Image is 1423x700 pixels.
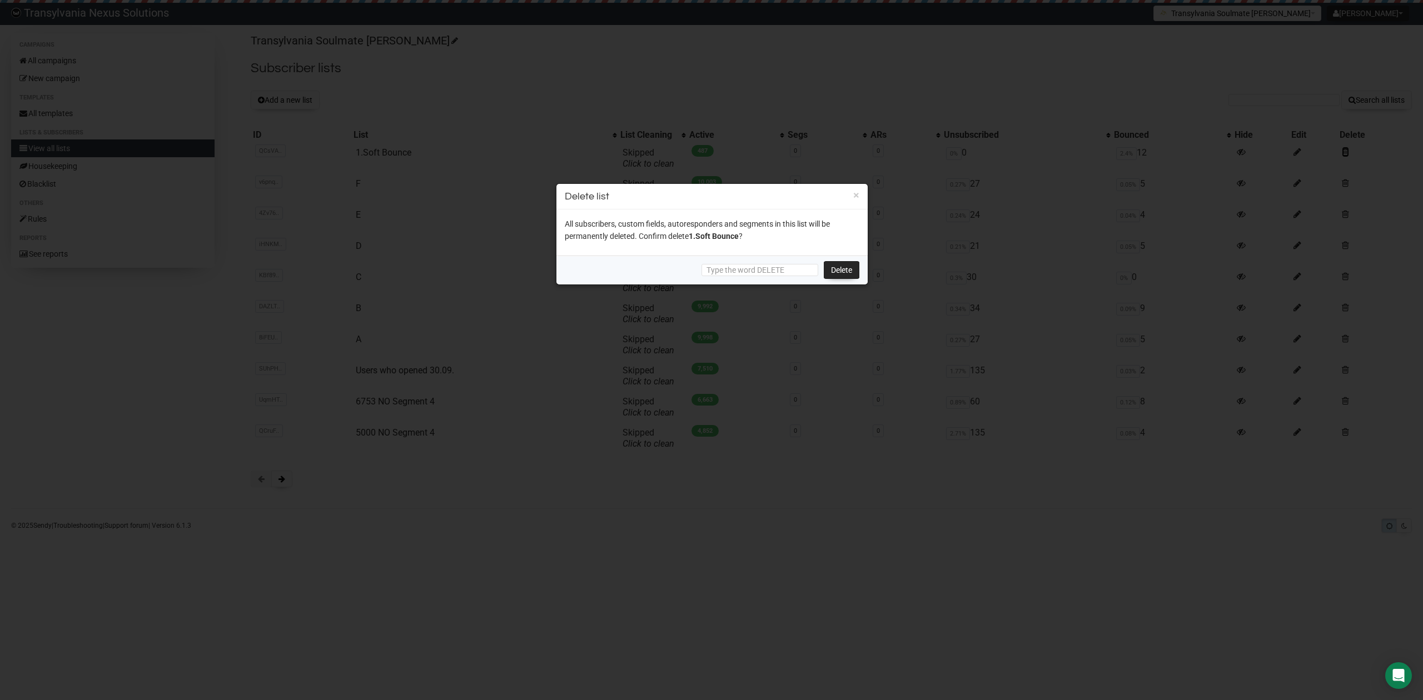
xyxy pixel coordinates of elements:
h3: Delete list [565,189,859,204]
input: Type the word DELETE [701,264,818,276]
span: 1.Soft Bounce [689,232,739,241]
p: All subscribers, custom fields, autoresponders and segments in this list will be permanently dele... [565,218,859,242]
div: Open Intercom Messenger [1385,662,1412,689]
a: Delete [824,261,859,279]
button: × [853,190,859,200]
